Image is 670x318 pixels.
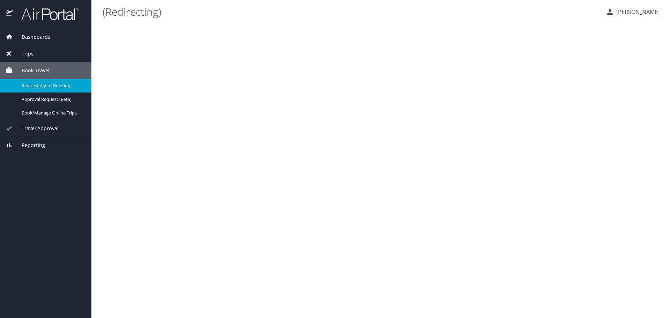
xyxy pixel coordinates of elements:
span: Dashboards [13,33,50,41]
span: Travel Approval [13,125,59,132]
h1: (Redirecting) [103,1,600,22]
span: Request Agent Booking [22,82,83,89]
img: airportal-logo.png [14,7,79,21]
span: Trips [13,50,33,58]
span: Book Travel [13,67,50,74]
p: [PERSON_NAME] [614,8,660,16]
span: Approval Request (Beta) [22,96,83,103]
img: icon-airportal.png [6,7,14,21]
span: Reporting [13,141,45,149]
span: Book/Manage Online Trips [22,110,83,116]
button: [PERSON_NAME] [603,6,662,18]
